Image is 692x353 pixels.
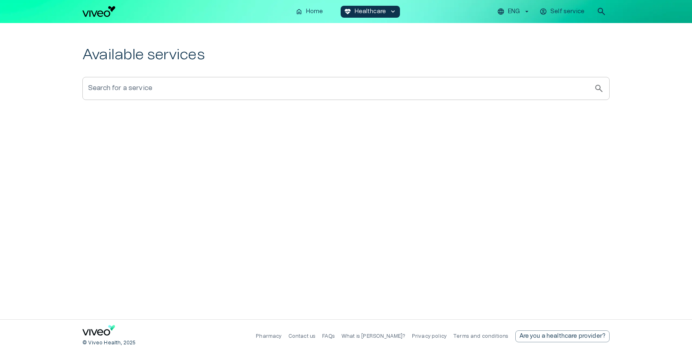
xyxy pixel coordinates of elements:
[538,6,587,18] button: Self service
[355,7,386,16] p: Healthcare
[496,6,532,18] button: ENG
[412,334,447,339] a: Privacy policy
[593,3,610,20] button: open search modal
[256,334,281,339] a: Pharmacy
[82,46,610,64] h2: Available services
[295,8,303,15] span: home
[508,7,520,16] p: ENG
[550,7,584,16] p: Self service
[453,334,508,339] a: Terms and conditions
[594,84,604,93] span: search
[515,330,610,342] div: Are you a healthcare provider?
[515,330,610,342] a: Send email to partnership request to viveo
[596,7,606,16] span: search
[82,339,136,346] p: © Viveo Health, 2025
[82,325,115,339] a: Navigate to home page
[389,8,397,15] span: keyboard_arrow_down
[341,6,400,18] button: ecg_heartHealthcarekeyboard_arrow_down
[322,334,335,339] a: FAQs
[306,7,323,16] p: Home
[519,332,606,341] p: Are you a healthcare provider?
[288,333,316,340] p: Contact us
[82,6,289,17] a: Navigate to homepage
[82,6,115,17] img: Viveo logo
[292,6,327,18] button: homeHome
[341,333,405,340] p: What is [PERSON_NAME]?
[344,8,351,15] span: ecg_heart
